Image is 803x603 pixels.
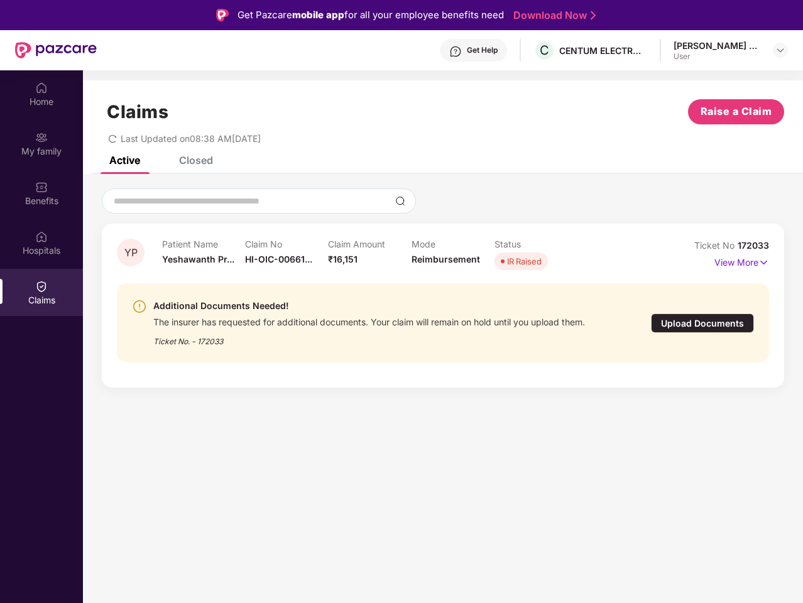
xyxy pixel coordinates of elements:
img: svg+xml;base64,PHN2ZyBpZD0iV2FybmluZ18tXzI0eDI0IiBkYXRhLW5hbWU9Ildhcm5pbmcgLSAyNHgyNCIgeG1sbnM9Im... [132,299,147,314]
span: Yeshawanth Pr... [162,254,234,264]
p: Mode [412,239,494,249]
div: Active [109,154,140,166]
div: CENTUM ELECTRONICS LIMITED [559,45,647,57]
div: Upload Documents [651,313,754,333]
img: svg+xml;base64,PHN2ZyBpZD0iRHJvcGRvd24tMzJ4MzIiIHhtbG5zPSJodHRwOi8vd3d3LnczLm9yZy8yMDAwL3N2ZyIgd2... [775,45,785,55]
span: 172033 [738,240,769,251]
span: redo [108,133,117,144]
p: Status [494,239,577,249]
img: svg+xml;base64,PHN2ZyBpZD0iSG9tZSIgeG1sbnM9Imh0dHA6Ly93d3cudzMub3JnLzIwMDAvc3ZnIiB3aWR0aD0iMjAiIG... [35,82,48,94]
div: User [674,52,762,62]
img: Stroke [591,9,596,22]
img: svg+xml;base64,PHN2ZyBpZD0iSG9zcGl0YWxzIiB4bWxucz0iaHR0cDovL3d3dy53My5vcmcvMjAwMC9zdmciIHdpZHRoPS... [35,231,48,243]
div: Get Pazcare for all your employee benefits need [238,8,504,23]
img: svg+xml;base64,PHN2ZyBpZD0iU2VhcmNoLTMyeDMyIiB4bWxucz0iaHR0cDovL3d3dy53My5vcmcvMjAwMC9zdmciIHdpZH... [395,196,405,206]
img: svg+xml;base64,PHN2ZyBpZD0iQ2xhaW0iIHhtbG5zPSJodHRwOi8vd3d3LnczLm9yZy8yMDAwL3N2ZyIgd2lkdGg9IjIwIi... [35,280,48,293]
h1: Claims [107,101,168,122]
div: Closed [179,154,213,166]
img: svg+xml;base64,PHN2ZyBpZD0iSGVscC0zMngzMiIgeG1sbnM9Imh0dHA6Ly93d3cudzMub3JnLzIwMDAvc3ZnIiB3aWR0aD... [449,45,462,58]
p: Claim No [245,239,328,249]
span: Last Updated on 08:38 AM[DATE] [121,133,261,144]
div: [PERSON_NAME] D N [674,40,762,52]
span: C [540,43,549,58]
img: New Pazcare Logo [15,42,97,58]
img: svg+xml;base64,PHN2ZyBpZD0iQmVuZWZpdHMiIHhtbG5zPSJodHRwOi8vd3d3LnczLm9yZy8yMDAwL3N2ZyIgd2lkdGg9Ij... [35,181,48,193]
div: Additional Documents Needed! [153,298,585,313]
div: Get Help [467,45,498,55]
div: IR Raised [507,255,542,268]
p: View More [714,253,769,269]
span: Reimbursement [412,254,480,264]
a: Download Now [513,9,592,22]
p: Patient Name [162,239,245,249]
span: YP [124,247,138,258]
span: HI-OIC-00661... [245,254,312,264]
span: ₹16,151 [328,254,358,264]
img: Logo [216,9,229,21]
img: svg+xml;base64,PHN2ZyB3aWR0aD0iMjAiIGhlaWdodD0iMjAiIHZpZXdCb3g9IjAgMCAyMCAyMCIgZmlsbD0ibm9uZSIgeG... [35,131,48,144]
button: Raise a Claim [688,99,784,124]
div: The insurer has requested for additional documents. Your claim will remain on hold until you uplo... [153,313,585,328]
span: Raise a Claim [701,104,772,119]
img: svg+xml;base64,PHN2ZyB4bWxucz0iaHR0cDovL3d3dy53My5vcmcvMjAwMC9zdmciIHdpZHRoPSIxNyIgaGVpZ2h0PSIxNy... [758,256,769,269]
div: Ticket No. - 172033 [153,328,585,347]
strong: mobile app [292,9,344,21]
span: Ticket No [694,240,738,251]
p: Claim Amount [328,239,411,249]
